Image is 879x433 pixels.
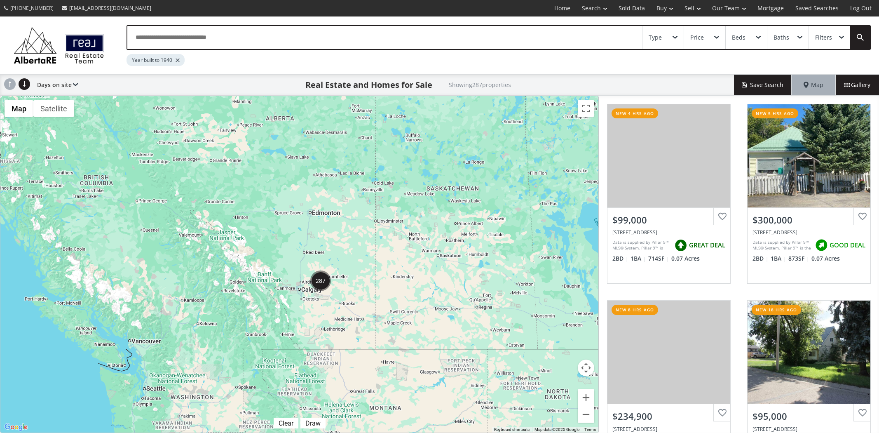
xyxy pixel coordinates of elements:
span: Map data ©2025 Google [534,427,579,432]
img: rating icon [813,237,830,254]
h2: Showing 287 properties [449,82,511,88]
span: 0.07 Acres [811,254,840,263]
img: rating icon [673,237,689,254]
a: new 5 hrs ago$300,000[STREET_ADDRESS]Data is supplied by Pillar 9™ MLS® System. Pillar 9™ is the ... [739,96,879,292]
span: 2 BD [752,254,769,263]
div: 1172 Elm Street SE, Medicine Hat, AB T1A 1C5 [612,229,725,236]
div: Type [649,35,662,40]
div: Filters [815,35,832,40]
span: GOOD DEAL [830,241,865,249]
div: Click to clear. [274,419,298,427]
div: Year built to 1940 [127,54,185,66]
div: $95,000 [752,410,865,423]
button: Show street map [5,100,33,117]
div: Clear [277,419,295,427]
div: 644 12 Street North, Lethbridge, AB T1H 2H1 [612,426,725,433]
span: 0.07 Acres [671,254,700,263]
div: Draw [303,419,323,427]
span: 1 BA [771,254,786,263]
div: Data is supplied by Pillar 9™ MLS® System. Pillar 9™ is the owner of the copyright in its MLS® Sy... [752,239,811,252]
div: Click to draw. [300,419,326,427]
button: Show satellite imagery [33,100,74,117]
button: Toggle fullscreen view [578,100,594,117]
div: Price [690,35,704,40]
button: Zoom in [578,389,594,406]
a: Terms [584,427,596,432]
div: $234,900 [612,410,725,423]
div: Beds [732,35,745,40]
div: 287 [310,271,331,291]
img: Google [2,422,30,433]
span: 1 BA [631,254,646,263]
span: [PHONE_NUMBER] [10,5,54,12]
a: Open this area in Google Maps (opens a new window) [2,422,30,433]
div: Gallery [835,75,879,95]
div: Days on site [33,75,78,95]
span: Map [804,81,823,89]
a: new 4 hrs ago$99,000[STREET_ADDRESS]Data is supplied by Pillar 9™ MLS® System. Pillar 9™ is the o... [599,96,739,292]
div: Baths [774,35,789,40]
a: [EMAIL_ADDRESS][DOMAIN_NAME] [58,0,155,16]
span: 2 BD [612,254,628,263]
span: [EMAIL_ADDRESS][DOMAIN_NAME] [69,5,151,12]
span: GREAT DEAL [689,241,725,249]
div: 2422 212 Street, Bellevue, AB T0K 0C0 [752,229,865,236]
div: $300,000 [752,214,865,226]
img: Logo [9,25,108,66]
div: 4801 51 Street, Sedgewick, AB T0B 4C0 [752,426,865,433]
span: 714 SF [648,254,669,263]
button: Map camera controls [578,360,594,376]
button: Save Search [734,75,792,95]
span: Gallery [844,81,870,89]
div: Data is supplied by Pillar 9™ MLS® System. Pillar 9™ is the owner of the copyright in its MLS® Sy... [612,239,670,252]
button: Keyboard shortcuts [494,427,530,433]
div: $99,000 [612,214,725,226]
span: 873 SF [788,254,809,263]
h1: Real Estate and Homes for Sale [305,79,432,91]
div: Map [792,75,835,95]
button: Zoom out [578,406,594,423]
